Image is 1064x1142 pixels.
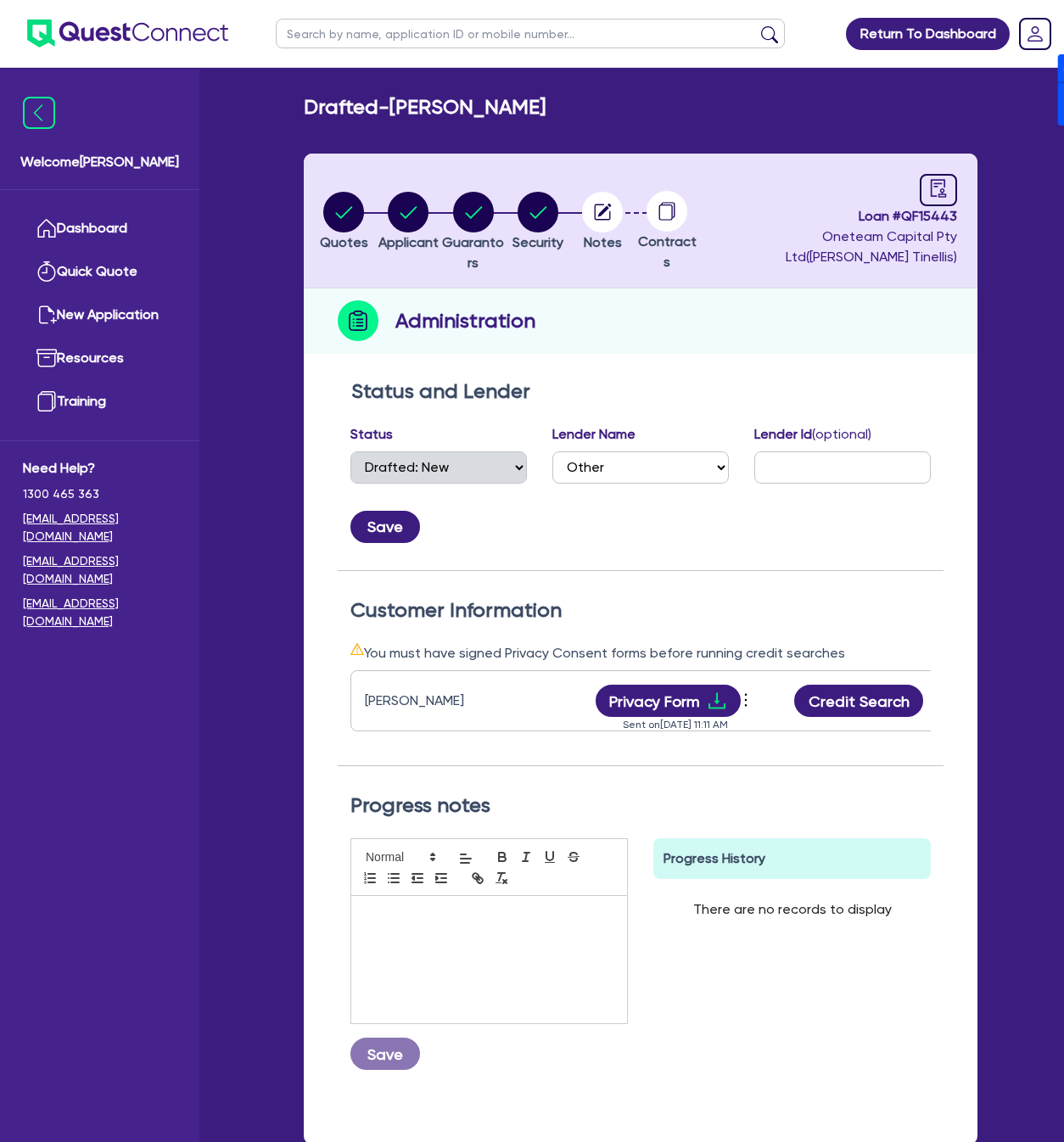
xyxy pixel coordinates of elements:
a: Quick Quote [23,250,176,294]
img: step-icon [338,300,378,341]
a: Return To Dashboard [846,18,1010,50]
span: Security [512,234,563,250]
span: more [737,687,754,713]
span: Notes [584,234,622,250]
span: Welcome [PERSON_NAME] [20,152,179,172]
button: Quotes [319,191,369,254]
span: Need Help? [23,458,176,479]
span: warning [350,642,364,656]
button: Save [350,1038,420,1070]
button: Privacy Formdownload [596,685,742,717]
label: Lender Name [552,424,636,445]
input: Search by name, application ID or mobile number... [276,19,785,48]
a: [EMAIL_ADDRESS][DOMAIN_NAME] [23,595,176,630]
span: audit [929,179,948,198]
button: Dropdown toggle [741,686,755,715]
a: New Application [23,294,176,337]
button: Save [350,511,420,543]
h2: Status and Lender [351,379,930,404]
button: Security [512,191,564,254]
label: Lender Id [754,424,871,445]
img: icon-menu-close [23,97,55,129]
span: Loan # QF15443 [704,206,957,227]
label: Status [350,424,393,445]
h2: Progress notes [350,793,931,818]
div: There are no records to display [673,879,912,940]
button: Applicant [378,191,440,254]
span: Quotes [320,234,368,250]
a: [EMAIL_ADDRESS][DOMAIN_NAME] [23,552,176,588]
a: Resources [23,337,176,380]
a: [EMAIL_ADDRESS][DOMAIN_NAME] [23,510,176,546]
span: Oneteam Capital Pty Ltd ( [PERSON_NAME] Tinellis ) [786,228,957,265]
span: download [707,691,727,711]
img: quest-connect-logo-blue [27,20,228,48]
button: Notes [581,191,624,254]
img: resources [36,348,57,368]
span: Applicant [378,234,439,250]
h2: Customer Information [350,598,931,623]
h2: Administration [395,305,535,336]
img: quick-quote [36,261,57,282]
a: Dropdown toggle [1013,12,1057,56]
button: Guarantors [441,191,506,274]
img: new-application [36,305,57,325]
h2: Drafted - [PERSON_NAME] [304,95,546,120]
span: Contracts [638,233,697,270]
button: Credit Search [794,685,923,717]
a: Training [23,380,176,423]
img: training [36,391,57,411]
span: 1300 465 363 [23,485,176,503]
div: You must have signed Privacy Consent forms before running credit searches [350,642,931,663]
a: Dashboard [23,207,176,250]
div: [PERSON_NAME] [365,691,577,711]
div: Progress History [653,838,931,879]
span: (optional) [812,426,871,442]
span: Guarantors [442,234,504,271]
